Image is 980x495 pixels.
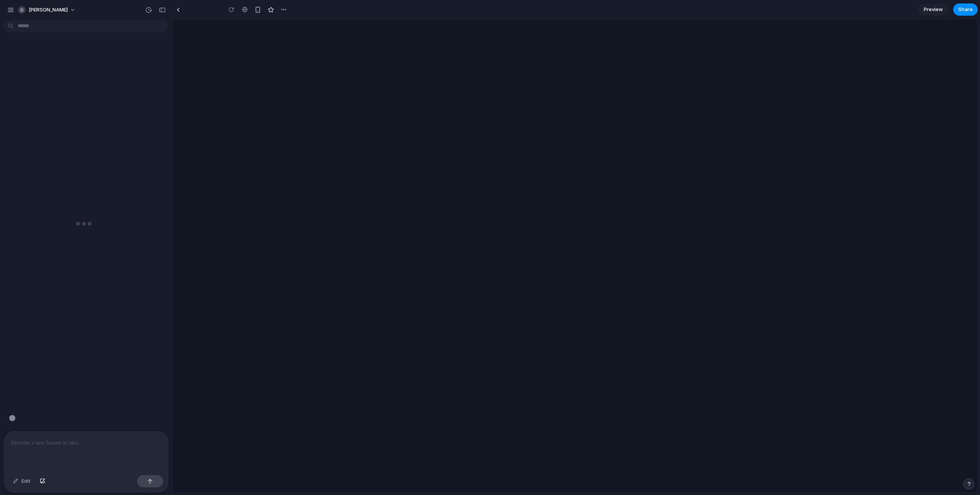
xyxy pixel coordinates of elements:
[924,6,943,13] span: Preview
[953,3,978,16] button: Share
[29,6,68,14] span: [PERSON_NAME]
[918,3,949,16] a: Preview
[15,4,80,16] button: [PERSON_NAME]
[958,6,973,13] span: Share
